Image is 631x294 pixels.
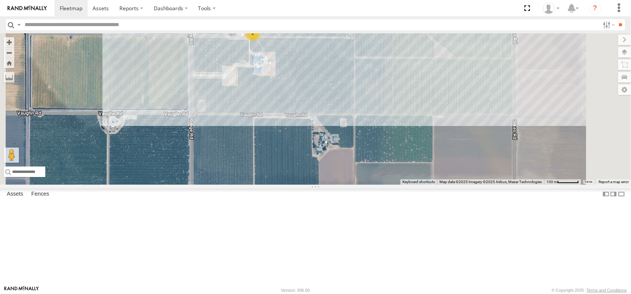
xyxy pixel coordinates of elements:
div: Dennis Braga [540,3,562,14]
a: Terms and Conditions [587,288,627,292]
label: Hide Summary Table [618,188,625,199]
button: Keyboard shortcuts [402,179,435,185]
label: Measure [4,72,14,82]
label: Fences [28,189,53,199]
span: Map data ©2025 Imagery ©2025 Airbus, Maxar Technologies [439,180,542,184]
div: 2 [245,26,260,41]
div: © Copyright 2025 - [552,288,627,292]
button: Map Scale: 100 m per 53 pixels [544,179,581,185]
button: Zoom in [4,37,14,47]
button: Zoom Home [4,58,14,68]
button: Drag Pegman onto the map to open Street View [4,148,19,163]
a: Report a map error [599,180,629,184]
button: Zoom out [4,47,14,58]
span: 100 m [546,180,557,184]
label: Dock Summary Table to the Right [610,188,617,199]
div: Version: 306.00 [281,288,310,292]
a: Visit our Website [4,286,39,294]
a: Terms (opens in new tab) [585,180,593,184]
label: Search Query [16,19,22,30]
label: Dock Summary Table to the Left [602,188,610,199]
label: Map Settings [618,84,631,95]
i: ? [589,2,601,14]
label: Assets [3,189,27,199]
label: Search Filter Options [600,19,616,30]
img: rand-logo.svg [8,6,47,11]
